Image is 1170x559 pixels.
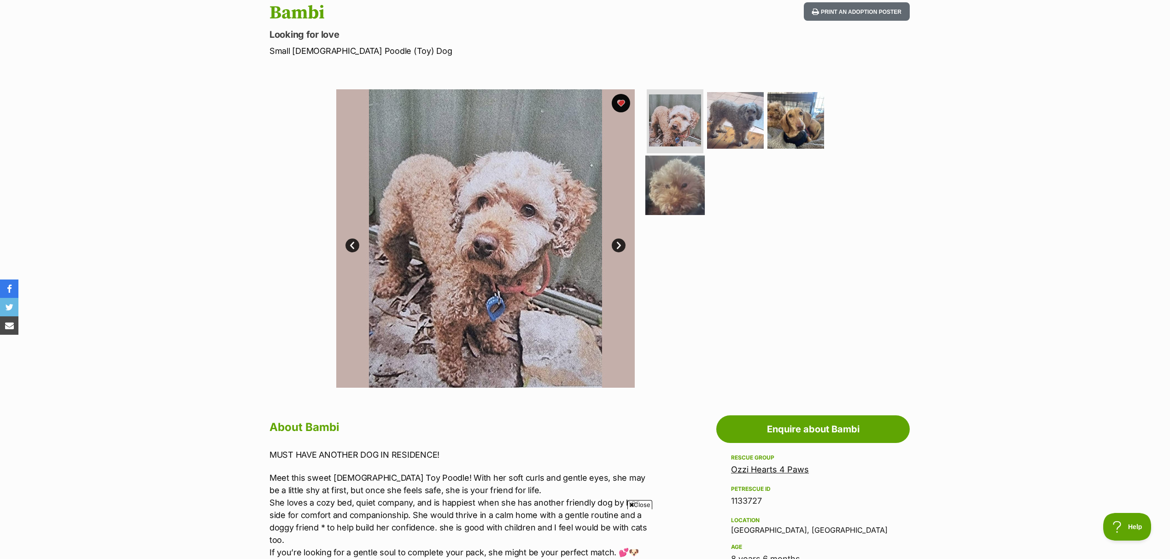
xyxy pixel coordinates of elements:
img: Photo of Bambi [767,92,824,149]
h1: Bambi [269,2,659,23]
a: Ozzi Hearts 4 Paws [731,465,809,474]
img: consumer-privacy-logo.png [1,1,8,8]
iframe: Advertisement [417,513,753,554]
img: consumer-privacy-logo.png [130,1,137,8]
img: iconc.png [129,0,137,7]
p: Meet this sweet [DEMOGRAPHIC_DATA] Toy Poodle! With her soft curls and gentle eyes, she may be a ... [269,472,650,559]
iframe: Help Scout Beacon - Open [1103,513,1152,541]
img: Photo of Bambi [336,89,635,388]
div: Location [731,517,895,524]
img: Photo of Bambi [649,94,701,146]
a: Prev [345,239,359,252]
p: MUST HAVE ANOTHER DOG IN RESIDENCE! [269,448,650,461]
button: favourite [612,94,630,112]
div: Rescue group [731,454,895,461]
div: [GEOGRAPHIC_DATA], [GEOGRAPHIC_DATA] [731,515,895,534]
p: Small [DEMOGRAPHIC_DATA] Poodle (Toy) Dog [269,45,659,57]
div: Age [731,543,895,551]
a: Next [612,239,626,252]
span: Close [627,500,652,509]
img: Photo of Bambi [707,92,764,149]
a: Enquire about Bambi [716,415,910,443]
button: Print an adoption poster [804,2,910,21]
a: Privacy Notification [129,1,138,8]
p: Looking for love [269,28,659,41]
img: Photo of Bambi [645,156,705,215]
div: PetRescue ID [731,485,895,493]
div: 1133727 [731,495,895,507]
h2: About Bambi [269,417,650,437]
